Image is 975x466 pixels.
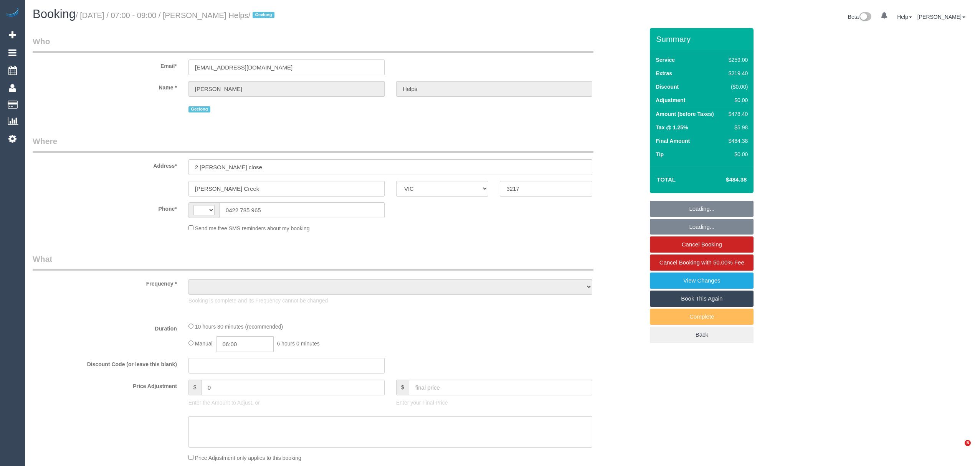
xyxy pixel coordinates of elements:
span: Geelong [253,12,274,18]
span: 10 hours 30 minutes (recommended) [195,324,283,330]
label: Final Amount [656,137,690,145]
span: $ [188,380,201,395]
input: final price [409,380,592,395]
label: Email* [27,59,183,70]
label: Price Adjustment [27,380,183,390]
img: New interface [859,12,871,22]
iframe: Intercom live chat [949,440,967,458]
a: Cancel Booking [650,236,754,253]
legend: Where [33,136,593,153]
span: $ [396,380,409,395]
span: Geelong [188,106,210,112]
label: Amount (before Taxes) [656,110,714,118]
span: 5 [965,440,971,446]
label: Phone* [27,202,183,213]
a: Beta [848,14,872,20]
label: Extras [656,69,672,77]
h4: $484.38 [703,177,747,183]
span: Booking [33,7,76,21]
label: Tax @ 1.25% [656,124,688,131]
span: Send me free SMS reminders about my booking [195,225,310,231]
div: ($0.00) [725,83,748,91]
span: Price Adjustment only applies to this booking [195,455,301,461]
input: Phone* [219,202,385,218]
label: Duration [27,322,183,332]
label: Discount [656,83,679,91]
label: Adjustment [656,96,685,104]
label: Frequency * [27,277,183,288]
label: Discount Code (or leave this blank) [27,358,183,368]
a: Cancel Booking with 50.00% Fee [650,254,754,271]
img: Automaid Logo [5,8,20,18]
legend: What [33,253,593,271]
div: $484.38 [725,137,748,145]
label: Address* [27,159,183,170]
div: $478.40 [725,110,748,118]
input: Last Name* [396,81,592,97]
strong: Total [657,176,676,183]
a: [PERSON_NAME] [917,14,965,20]
span: 6 hours 0 minutes [277,340,319,347]
a: Help [897,14,912,20]
div: $5.98 [725,124,748,131]
h3: Summary [656,35,750,43]
small: / [DATE] / 07:00 - 09:00 / [PERSON_NAME] Helps [76,11,277,20]
p: Booking is complete and its Frequency cannot be changed [188,297,592,304]
legend: Who [33,36,593,53]
span: / [248,11,277,20]
input: First Name* [188,81,385,97]
a: Book This Again [650,291,754,307]
span: Cancel Booking with 50.00% Fee [659,259,744,266]
div: $0.00 [725,150,748,158]
a: Back [650,327,754,343]
label: Service [656,56,675,64]
label: Name * [27,81,183,91]
input: Email* [188,59,385,75]
p: Enter the Amount to Adjust, or [188,399,385,407]
div: $0.00 [725,96,748,104]
span: Manual [195,340,213,347]
input: Post Code* [500,181,592,197]
input: Suburb* [188,181,385,197]
a: View Changes [650,273,754,289]
label: Tip [656,150,664,158]
p: Enter your Final Price [396,399,592,407]
div: $259.00 [725,56,748,64]
div: $219.40 [725,69,748,77]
